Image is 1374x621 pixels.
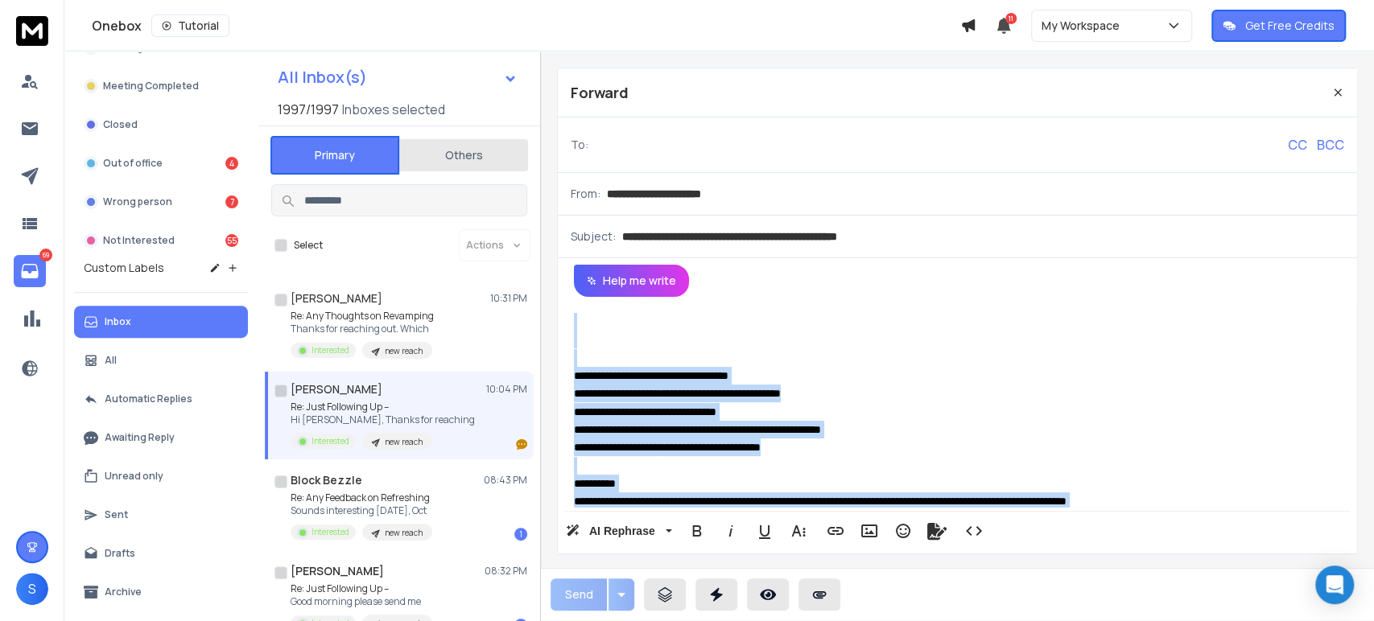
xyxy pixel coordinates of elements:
p: Subject: [571,228,616,245]
button: Archive [74,576,248,608]
button: Insert Link (Ctrl+K) [820,515,851,547]
p: Closed [103,118,138,131]
a: 69 [14,255,46,287]
div: Onebox [92,14,960,37]
p: From: [571,186,600,202]
p: All [105,354,117,367]
h3: Custom Labels [84,260,164,276]
button: Primary [270,136,399,175]
p: Re: Just Following Up – [291,582,432,595]
button: Signature [922,515,952,547]
p: Interested [312,344,349,356]
p: Interested [312,435,349,447]
button: All [74,344,248,376]
p: Re: Just Following Up – [291,401,475,413]
p: To: [571,137,588,153]
p: Get Free Credits [1245,18,1335,34]
p: Thanks for reaching out. Which [291,323,434,335]
p: 10:31 PM [490,292,527,305]
p: Awaiting Reply [105,431,175,444]
button: Code View [959,515,989,547]
button: Automatic Replies [74,383,248,415]
p: Out of office [103,157,163,170]
p: Forward [571,81,629,104]
h3: Inboxes selected [342,100,445,119]
button: Sent [74,499,248,531]
button: Meeting Completed [74,70,248,102]
button: Closed [74,109,248,141]
p: Re: Any Thoughts on Revamping [291,310,434,323]
div: 7 [225,195,238,208]
h1: Block Bezzle [291,472,362,488]
span: 1997 / 1997 [278,100,339,119]
button: Drafts [74,537,248,570]
p: Interested [312,526,349,538]
button: Unread only [74,460,248,492]
p: BCC [1317,135,1344,154]
h1: [PERSON_NAME] [291,381,382,397]
div: Open Intercom Messenger [1315,565,1354,604]
button: Not Interested55 [74,224,248,257]
h1: All Inbox(s) [278,69,367,85]
button: Tutorial [151,14,229,37]
p: 69 [39,249,52,261]
button: S [16,573,48,605]
div: 55 [225,234,238,247]
button: Out of office4 [74,147,248,179]
button: Awaiting Reply [74,422,248,454]
button: AI Rephrase [563,515,675,547]
p: Archive [105,586,142,598]
p: new reach [385,527,423,539]
button: Emoticons [888,515,918,547]
p: 08:32 PM [485,565,527,578]
p: Hi [PERSON_NAME], Thanks for reaching [291,413,475,426]
button: Help me write [574,265,689,297]
button: All Inbox(s) [265,61,530,93]
p: 10:04 PM [486,383,527,396]
button: Bold (Ctrl+B) [682,515,712,547]
button: Wrong person7 [74,186,248,218]
span: AI Rephrase [586,524,658,538]
p: new reach [385,436,423,448]
p: My Workspace [1042,18,1126,34]
p: 08:43 PM [484,474,527,487]
button: Inbox [74,306,248,338]
p: new reach [385,345,423,357]
div: 1 [514,528,527,541]
p: Re: Any Feedback on Refreshing [291,491,432,504]
p: Good morning please send me [291,595,432,608]
p: Sent [105,508,128,521]
p: Wrong person [103,195,172,208]
p: Sounds interesting [DATE], Oct [291,504,432,517]
label: Select [294,239,323,252]
p: Inbox [105,315,131,328]
button: Underline (Ctrl+U) [749,515,780,547]
button: Insert Image (Ctrl+P) [854,515,885,547]
button: Italic (Ctrl+I) [716,515,746,547]
h1: [PERSON_NAME] [291,290,382,306]
p: Automatic Replies [105,393,192,405]
span: 11 [1005,13,1017,24]
button: Others [399,138,528,173]
h1: [PERSON_NAME] [291,563,384,579]
p: Not Interested [103,234,175,247]
button: More Text [783,515,814,547]
p: CC [1288,135,1307,154]
p: Unread only [105,470,163,483]
button: Get Free Credits [1211,10,1346,42]
div: 4 [225,157,238,170]
p: Drafts [105,547,135,560]
p: Meeting Completed [103,80,199,93]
